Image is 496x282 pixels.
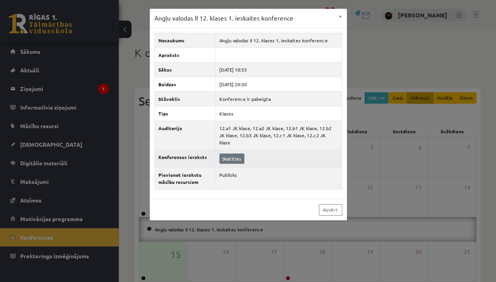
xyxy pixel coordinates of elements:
td: Publisks [215,167,342,189]
th: Nosaukums [154,33,215,47]
td: [DATE] 18:55 [215,62,342,77]
th: Konferences ieraksts [154,150,215,167]
td: Klases [215,106,342,121]
th: Beidzas [154,77,215,91]
td: [DATE] 20:30 [215,77,342,91]
th: Tips [154,106,215,121]
a: Aizvērt [319,204,342,216]
th: Sākas [154,62,215,77]
th: Auditorija [154,121,215,150]
th: Apraksts [154,47,215,62]
button: × [334,9,347,24]
td: Angļu valodas II 12. klases 1. ieskaites konference [215,33,342,47]
h3: Angļu valodas II 12. klases 1. ieskaites konference [154,13,293,23]
th: Stāvoklis [154,91,215,106]
th: Pievienot ierakstu mācību resursiem [154,167,215,189]
td: Konference ir pabeigta [215,91,342,106]
a: Skatīties [219,153,244,164]
td: 12.a1 JK klase, 12.a2 JK klase, 12.b1 JK klase, 12.b2 JK klase, 12.b3 JK klase, 12.c1 JK klase, 1... [215,121,342,150]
